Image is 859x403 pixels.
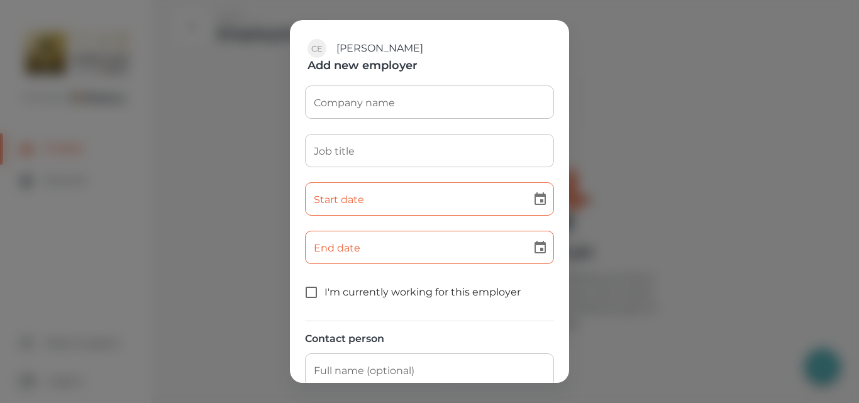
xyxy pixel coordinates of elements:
button: Choose date [528,187,553,212]
legend: Contact person [305,331,384,346]
button: Choose date [528,235,553,260]
h4: Add new employer [308,58,423,73]
span: I'm currently working for this employer [324,285,521,300]
input: dd-mm-yyyy [305,182,523,216]
p: [PERSON_NAME] [336,41,423,56]
input: dd-mm-yyyy [305,231,523,264]
div: CE [308,39,326,58]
